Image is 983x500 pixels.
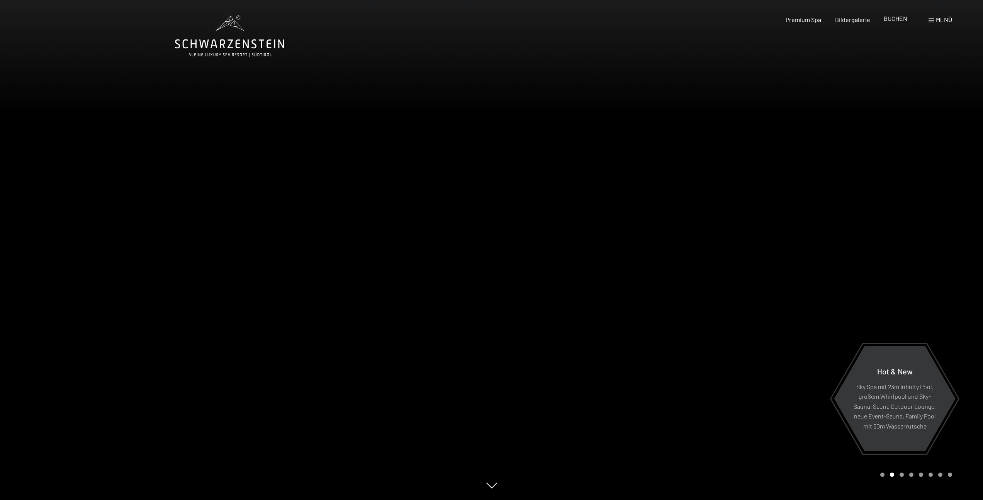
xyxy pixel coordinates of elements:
div: Carousel Page 8 [948,473,952,477]
div: Carousel Page 6 [929,473,933,477]
a: Hot & New Sky Spa mit 23m Infinity Pool, großem Whirlpool und Sky-Sauna, Sauna Outdoor Lounge, ne... [834,345,956,452]
span: Menü [936,16,952,23]
div: Carousel Page 2 (Current Slide) [890,473,894,477]
div: Carousel Page 1 [880,473,885,477]
p: Sky Spa mit 23m Infinity Pool, großem Whirlpool und Sky-Sauna, Sauna Outdoor Lounge, neue Event-S... [853,381,937,431]
a: BUCHEN [884,15,907,22]
div: Carousel Page 5 [919,473,923,477]
div: Carousel Page 4 [909,473,913,477]
a: Premium Spa [786,16,821,23]
div: Carousel Page 3 [900,473,904,477]
a: Bildergalerie [835,16,870,23]
div: Carousel Pagination [878,473,952,477]
span: Hot & New [877,366,913,376]
div: Carousel Page 7 [938,473,942,477]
